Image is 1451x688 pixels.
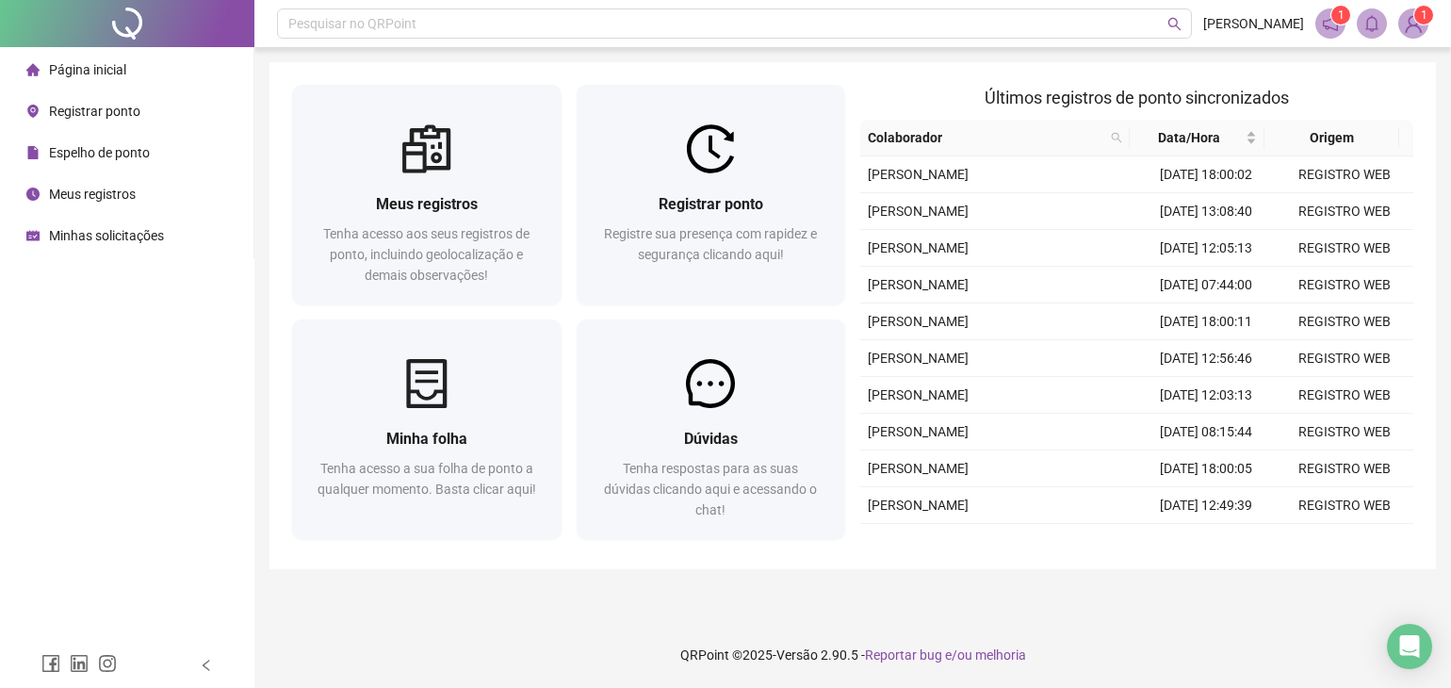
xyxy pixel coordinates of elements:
span: Minhas solicitações [49,228,164,243]
span: schedule [26,229,40,242]
td: REGISTRO WEB [1275,193,1413,230]
span: [PERSON_NAME] [868,498,969,513]
span: home [26,63,40,76]
span: [PERSON_NAME] [868,167,969,182]
td: [DATE] 12:56:46 [1137,340,1276,377]
td: [DATE] 12:05:13 [1137,230,1276,267]
td: REGISTRO WEB [1275,414,1413,450]
span: [PERSON_NAME] [1203,13,1304,34]
td: [DATE] 18:00:02 [1137,156,1276,193]
span: Tenha acesso a sua folha de ponto a qualquer momento. Basta clicar aqui! [318,461,536,497]
a: DúvidasTenha respostas para as suas dúvidas clicando aqui e acessando o chat! [577,319,846,539]
td: REGISTRO WEB [1275,156,1413,193]
span: search [1107,123,1126,152]
td: [DATE] 07:44:00 [1137,267,1276,303]
td: REGISTRO WEB [1275,487,1413,524]
th: Origem [1264,120,1399,156]
span: [PERSON_NAME] [868,204,969,219]
span: Registrar ponto [659,195,763,213]
span: instagram [98,654,117,673]
span: Reportar bug e/ou melhoria [865,647,1026,663]
span: clock-circle [26,188,40,201]
span: linkedin [70,654,89,673]
td: [DATE] 12:03:13 [1137,377,1276,414]
span: bell [1363,15,1380,32]
span: search [1167,17,1182,31]
span: Tenha respostas para as suas dúvidas clicando aqui e acessando o chat! [604,461,817,517]
span: Registre sua presença com rapidez e segurança clicando aqui! [604,226,817,262]
a: Registrar pontoRegistre sua presença com rapidez e segurança clicando aqui! [577,85,846,304]
span: [PERSON_NAME] [868,424,969,439]
span: Espelho de ponto [49,145,150,160]
span: left [200,659,213,672]
span: environment [26,105,40,118]
td: REGISTRO WEB [1275,450,1413,487]
span: [PERSON_NAME] [868,277,969,292]
span: Registrar ponto [49,104,140,119]
a: Minha folhaTenha acesso a sua folha de ponto a qualquer momento. Basta clicar aqui! [292,319,562,539]
td: REGISTRO WEB [1275,303,1413,340]
span: Tenha acesso aos seus registros de ponto, incluindo geolocalização e demais observações! [323,226,530,283]
td: REGISTRO WEB [1275,230,1413,267]
td: [DATE] 18:00:11 [1137,303,1276,340]
sup: 1 [1331,6,1350,25]
td: [DATE] 18:00:05 [1137,450,1276,487]
td: [DATE] 12:49:39 [1137,487,1276,524]
img: 89049 [1399,9,1427,38]
span: [PERSON_NAME] [868,240,969,255]
span: [PERSON_NAME] [868,314,969,329]
span: Meus registros [376,195,478,213]
sup: Atualize o seu contato no menu Meus Dados [1414,6,1433,25]
span: search [1111,132,1122,143]
th: Data/Hora [1130,120,1264,156]
span: [PERSON_NAME] [868,387,969,402]
span: Dúvidas [684,430,738,448]
td: REGISTRO WEB [1275,267,1413,303]
td: [DATE] 12:07:36 [1137,524,1276,561]
span: 1 [1421,8,1427,22]
span: 1 [1338,8,1345,22]
a: Meus registrosTenha acesso aos seus registros de ponto, incluindo geolocalização e demais observa... [292,85,562,304]
td: [DATE] 08:15:44 [1137,414,1276,450]
footer: QRPoint © 2025 - 2.90.5 - [254,622,1451,688]
td: REGISTRO WEB [1275,377,1413,414]
td: REGISTRO WEB [1275,524,1413,561]
span: Colaborador [868,127,1103,148]
div: Open Intercom Messenger [1387,624,1432,669]
span: Últimos registros de ponto sincronizados [985,88,1289,107]
span: Minha folha [386,430,467,448]
td: REGISTRO WEB [1275,340,1413,377]
span: [PERSON_NAME] [868,351,969,366]
span: [PERSON_NAME] [868,461,969,476]
span: Página inicial [49,62,126,77]
span: file [26,146,40,159]
span: Data/Hora [1137,127,1242,148]
span: facebook [41,654,60,673]
td: [DATE] 13:08:40 [1137,193,1276,230]
span: Versão [776,647,818,663]
span: Meus registros [49,187,136,202]
span: notification [1322,15,1339,32]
